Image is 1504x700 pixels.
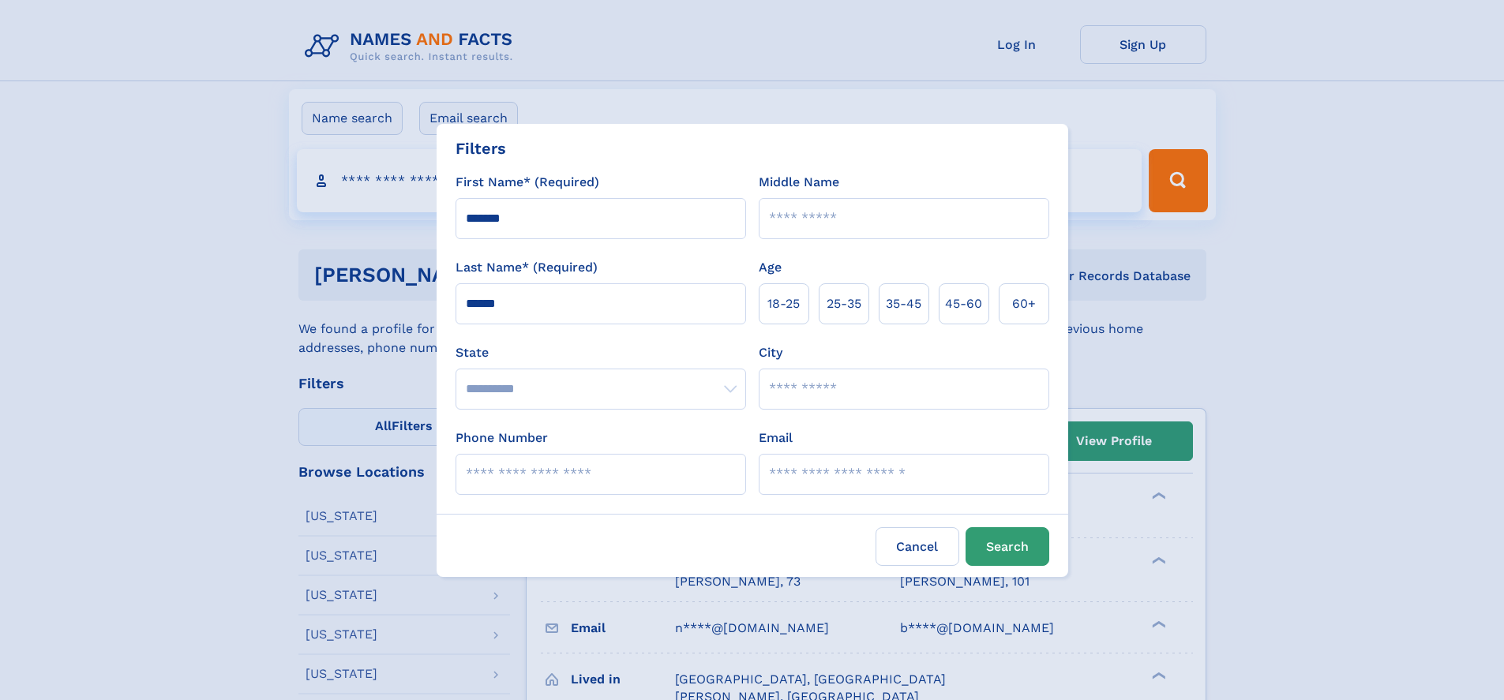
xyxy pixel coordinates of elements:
[456,429,548,447] label: Phone Number
[827,294,861,313] span: 25‑35
[759,258,782,277] label: Age
[759,173,839,192] label: Middle Name
[456,137,506,160] div: Filters
[886,294,921,313] span: 35‑45
[759,429,793,447] label: Email
[966,527,1049,566] button: Search
[456,173,599,192] label: First Name* (Required)
[759,343,782,362] label: City
[456,258,598,277] label: Last Name* (Required)
[456,343,746,362] label: State
[1012,294,1036,313] span: 60+
[876,527,959,566] label: Cancel
[945,294,982,313] span: 45‑60
[767,294,800,313] span: 18‑25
